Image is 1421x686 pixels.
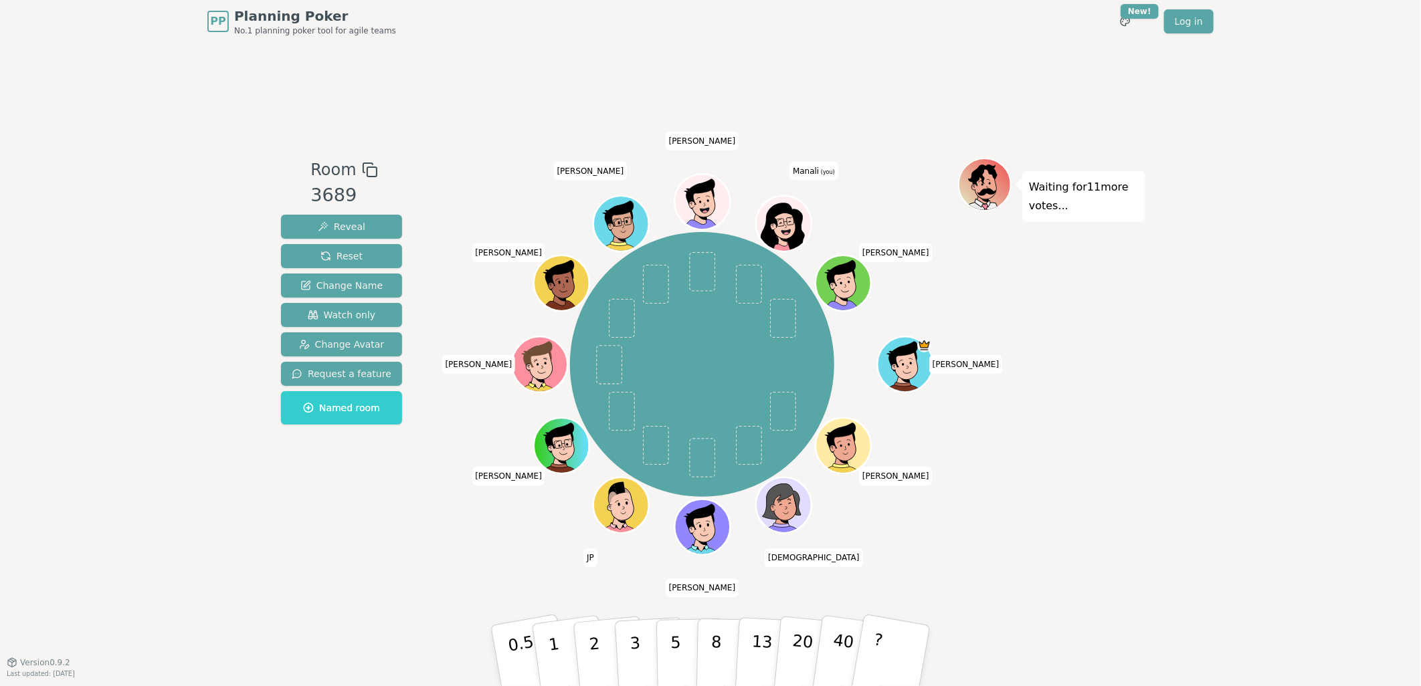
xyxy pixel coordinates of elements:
[7,670,75,677] span: Last updated: [DATE]
[281,391,402,425] button: Named room
[318,220,365,233] span: Reveal
[320,249,363,263] span: Reset
[1164,9,1214,33] a: Log in
[281,273,402,298] button: Change Name
[1113,9,1137,33] button: New!
[666,578,739,597] span: Click to change your name
[789,162,838,181] span: Click to change your name
[859,467,933,485] span: Click to change your name
[234,7,396,25] span: Planning Poker
[210,13,225,29] span: PP
[207,7,396,36] a: PPPlanning PokerNo.1 planning poker tool for agile teams
[7,657,70,668] button: Version0.9.2
[281,215,402,239] button: Reveal
[310,182,377,209] div: 3689
[757,197,810,249] button: Click to change your avatar
[472,243,545,262] span: Click to change your name
[20,657,70,668] span: Version 0.9.2
[310,158,356,182] span: Room
[859,243,933,262] span: Click to change your name
[292,367,391,380] span: Request a feature
[1121,4,1159,19] div: New!
[819,169,835,175] span: (you)
[765,548,862,567] span: Click to change your name
[666,132,739,150] span: Click to change your name
[303,401,380,415] span: Named room
[1029,178,1139,215] p: Waiting for 11 more votes...
[583,548,597,567] span: Click to change your name
[929,355,1003,374] span: Click to change your name
[299,338,385,351] span: Change Avatar
[308,308,376,322] span: Watch only
[281,362,402,386] button: Request a feature
[281,332,402,356] button: Change Avatar
[917,338,931,352] span: Dan is the host
[281,303,402,327] button: Watch only
[442,355,516,374] span: Click to change your name
[281,244,402,268] button: Reset
[472,467,545,485] span: Click to change your name
[300,279,383,292] span: Change Name
[234,25,396,36] span: No.1 planning poker tool for agile teams
[554,162,628,181] span: Click to change your name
